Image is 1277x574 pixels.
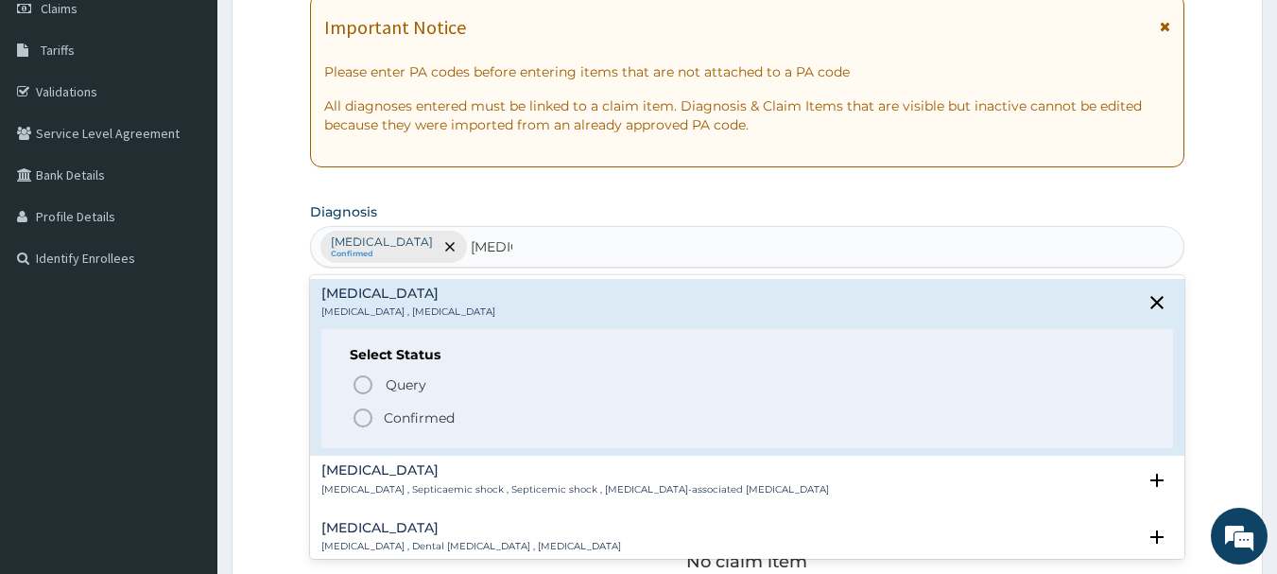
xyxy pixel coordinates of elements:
span: remove selection option [441,238,458,255]
i: open select status [1146,469,1168,492]
p: [MEDICAL_DATA] , Dental [MEDICAL_DATA] , [MEDICAL_DATA] [321,540,621,553]
h4: [MEDICAL_DATA] [321,463,829,478]
p: No claim item [686,552,807,571]
img: d_794563401_company_1708531726252_794563401 [35,95,77,142]
span: Query [386,375,426,394]
p: [MEDICAL_DATA] , [MEDICAL_DATA] [321,305,495,319]
small: Confirmed [331,250,433,259]
i: open select status [1146,526,1168,548]
textarea: Type your message and hit 'Enter' [9,377,360,444]
p: [MEDICAL_DATA] , Septicaemic shock , Septicemic shock , [MEDICAL_DATA]-associated [MEDICAL_DATA] [321,483,829,496]
p: All diagnoses entered must be linked to a claim item. Diagnosis & Claim Items that are visible bu... [324,96,1171,134]
label: Diagnosis [310,202,377,221]
h4: [MEDICAL_DATA] [321,521,621,535]
h6: Select Status [350,348,1146,362]
span: Tariffs [41,42,75,59]
p: [MEDICAL_DATA] [331,235,433,250]
i: status option query [352,374,374,396]
h4: [MEDICAL_DATA] [321,287,495,301]
i: status option filled [352,407,374,429]
div: Minimize live chat window [310,9,355,55]
div: Chat with us now [98,106,318,130]
h1: Important Notice [324,17,466,38]
span: We're online! [110,168,261,359]
i: close select status [1146,291,1168,314]
p: Confirmed [384,409,455,427]
p: Please enter PA codes before entering items that are not attached to a PA code [324,62,1171,81]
